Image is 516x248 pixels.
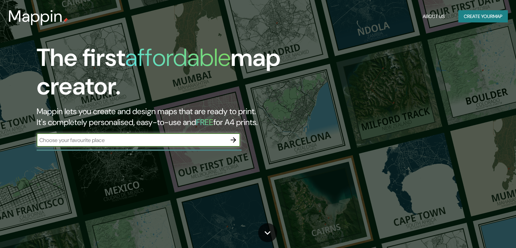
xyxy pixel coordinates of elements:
button: Create yourmap [458,10,508,23]
h5: FREE [196,117,213,127]
button: About Us [420,10,447,23]
img: mappin-pin [63,18,68,23]
h2: Mappin lets you create and design maps that are ready to print. It's completely personalised, eas... [37,106,295,128]
iframe: Help widget launcher [456,222,509,241]
h3: Mappin [8,7,63,26]
h1: affordable [125,42,231,73]
input: Choose your favourite place [37,136,227,144]
h1: The first map creator. [37,43,295,106]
